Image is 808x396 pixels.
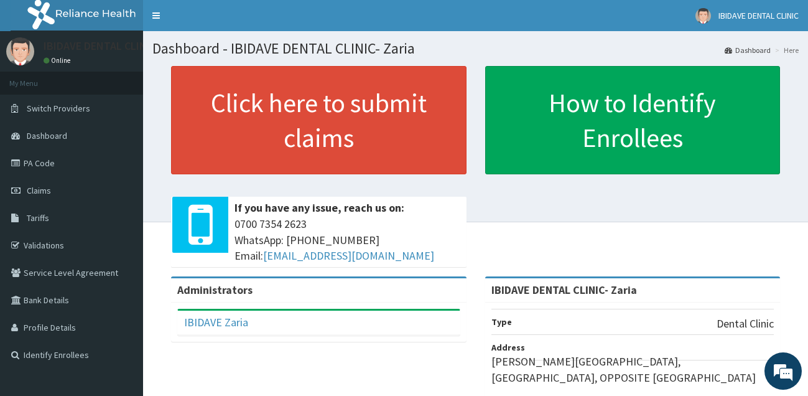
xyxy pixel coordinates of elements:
[491,316,512,328] b: Type
[44,40,156,52] p: IBIDAVE DENTAL CLINIC
[718,10,799,21] span: IBIDAVE DENTAL CLINIC
[27,185,51,196] span: Claims
[177,283,253,297] b: Administrators
[27,212,49,224] span: Tariffs
[725,45,771,55] a: Dashboard
[772,45,799,55] li: Here
[235,200,404,215] b: If you have any issue, reach us on:
[695,8,711,24] img: User Image
[491,354,774,385] p: [PERSON_NAME][GEOGRAPHIC_DATA], [GEOGRAPHIC_DATA], OPPOSITE [GEOGRAPHIC_DATA]
[263,248,434,263] a: [EMAIL_ADDRESS][DOMAIN_NAME]
[6,37,34,65] img: User Image
[27,103,90,114] span: Switch Providers
[44,56,73,65] a: Online
[171,66,467,174] a: Click here to submit claims
[717,316,774,332] p: Dental Clinic
[485,66,781,174] a: How to Identify Enrollees
[235,216,460,264] span: 0700 7354 2623 WhatsApp: [PHONE_NUMBER] Email:
[491,342,525,353] b: Address
[27,130,67,141] span: Dashboard
[491,283,637,297] strong: IBIDAVE DENTAL CLINIC- Zaria
[184,315,248,329] a: IBIDAVE Zaria
[152,40,799,57] h1: Dashboard - IBIDAVE DENTAL CLINIC- Zaria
